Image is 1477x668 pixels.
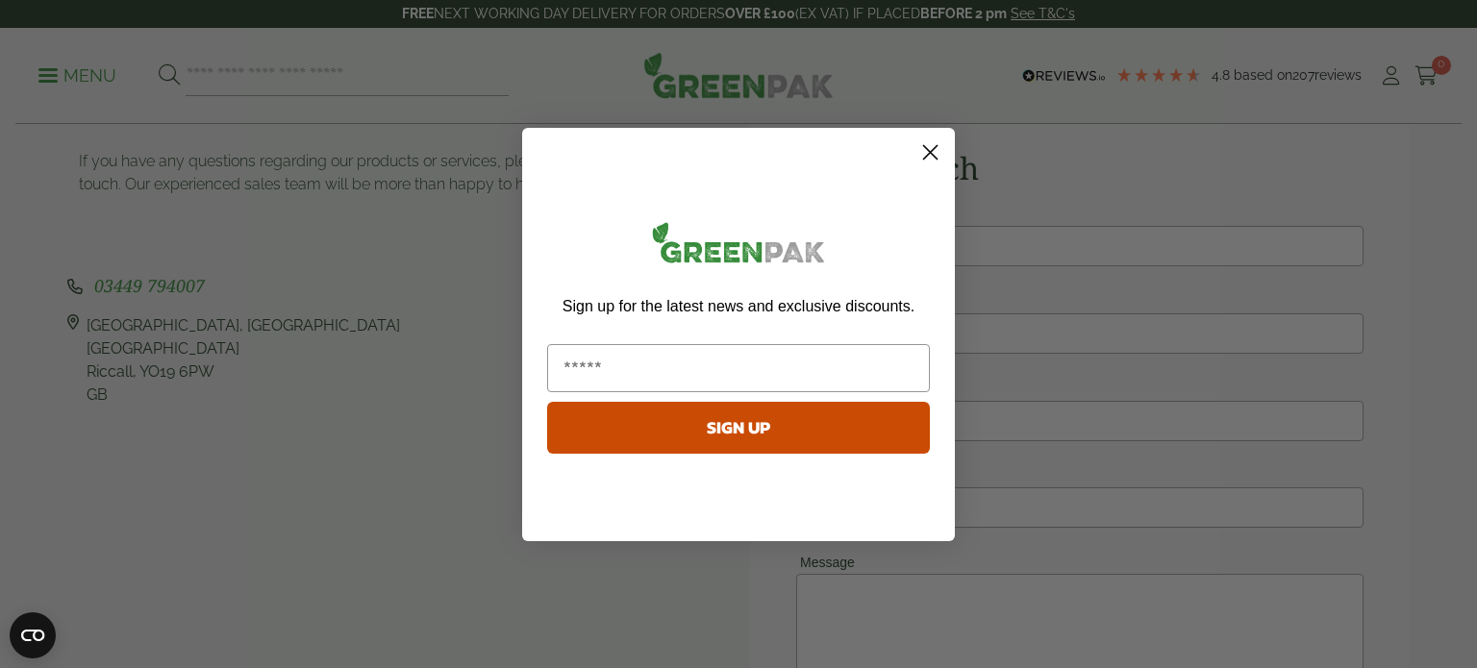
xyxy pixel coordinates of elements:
[563,298,914,314] span: Sign up for the latest news and exclusive discounts.
[10,612,56,658] button: Open CMP widget
[547,402,930,454] button: SIGN UP
[914,136,947,169] button: Close dialog
[547,214,930,279] img: greenpak_logo
[547,344,930,392] input: Email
